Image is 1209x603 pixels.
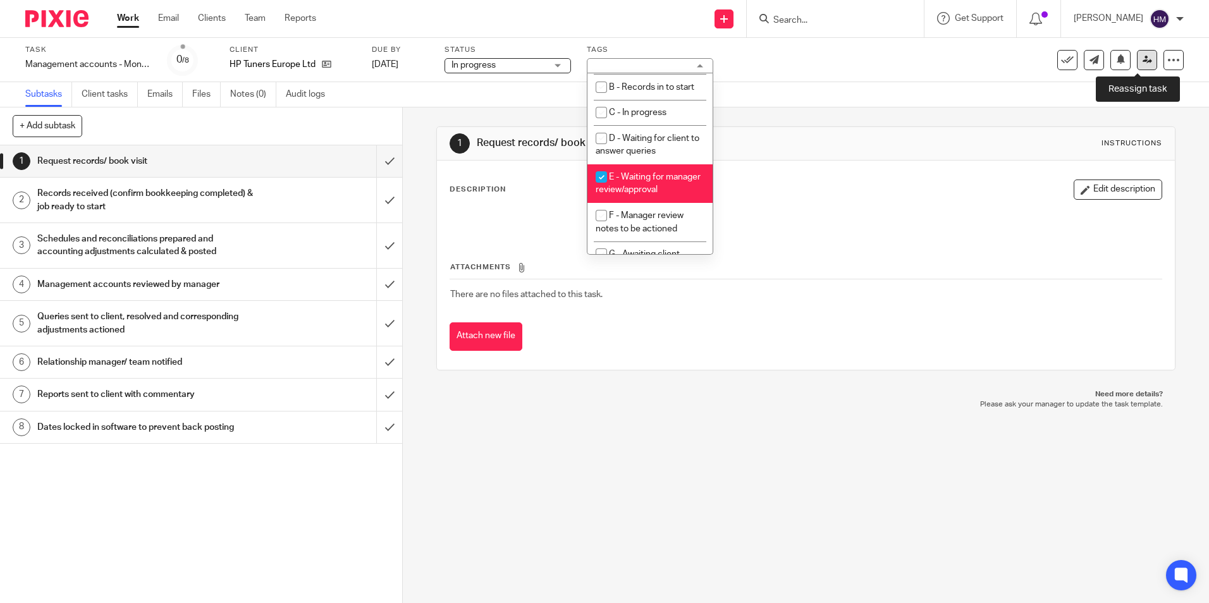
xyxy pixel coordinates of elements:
span: C - In progress [609,108,666,117]
div: 0 [176,52,189,67]
a: Audit logs [286,82,334,107]
h1: Dates locked in software to prevent back posting [37,418,255,437]
span: In progress [451,61,496,70]
span: Attachments [450,264,511,271]
div: 1 [13,152,30,170]
div: 1 [450,133,470,154]
span: G - Awaiting client approval [596,250,680,272]
div: 5 [13,315,30,332]
div: 4 [13,276,30,293]
button: + Add subtask [13,115,82,137]
label: Task [25,45,152,55]
span: Get Support [955,14,1003,23]
span: B - Records in to start [609,83,694,92]
div: Management accounts - Monthly [25,58,152,71]
img: svg%3E [1150,9,1170,29]
a: Emails [147,82,183,107]
a: Files [192,82,221,107]
h1: Management accounts reviewed by manager [37,275,255,294]
h1: Request records/ book visit [477,137,833,150]
a: Team [245,12,266,25]
a: Notes (0) [230,82,276,107]
button: Attach new file [450,322,522,351]
div: 8 [13,418,30,436]
span: F - Manager review notes to be actioned [596,211,684,233]
p: Please ask your manager to update the task template. [449,399,1162,410]
span: [DATE] [372,60,398,69]
div: 6 [13,353,30,371]
label: Client [230,45,356,55]
span: E - Waiting for manager review/approval [596,173,701,195]
p: HP Tuners Europe Ltd [230,58,316,71]
h1: Reports sent to client with commentary [37,385,255,404]
div: Instructions [1102,138,1162,149]
button: Edit description [1074,180,1162,200]
h1: Records received (confirm bookkeeping completed) & job ready to start [37,184,255,216]
h1: Relationship manager/ team notified [37,353,255,372]
div: 7 [13,386,30,403]
div: 3 [13,236,30,254]
h1: Request records/ book visit [37,152,255,171]
label: Tags [587,45,713,55]
p: [PERSON_NAME] [1074,12,1143,25]
p: Need more details? [449,389,1162,399]
p: Description [450,185,506,195]
h1: Queries sent to client, resolved and corresponding adjustments actioned [37,307,255,339]
span: D - Waiting for client to answer queries [596,134,699,156]
a: Clients [198,12,226,25]
label: Status [445,45,571,55]
a: Work [117,12,139,25]
a: Email [158,12,179,25]
span: There are no files attached to this task. [450,290,603,299]
label: Due by [372,45,429,55]
small: /8 [182,57,189,64]
a: Client tasks [82,82,138,107]
a: Subtasks [25,82,72,107]
a: Reports [285,12,316,25]
input: Search [772,15,886,27]
img: Pixie [25,10,89,27]
div: 2 [13,192,30,209]
h1: Schedules and reconciliations prepared and accounting adjustments calculated & posted [37,229,255,262]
